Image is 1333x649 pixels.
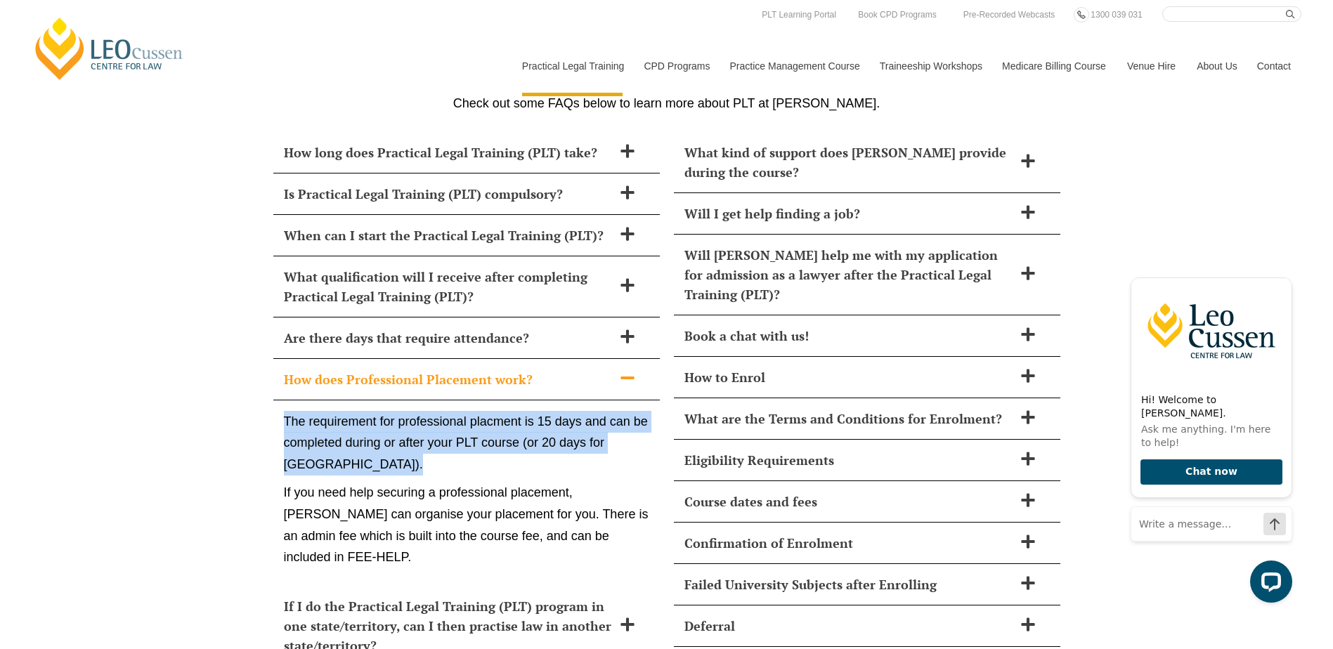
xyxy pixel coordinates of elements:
a: Practical Legal Training [512,36,634,96]
h2: Failed University Subjects after Enrolling [684,575,1013,594]
a: [PERSON_NAME] Centre for Law [32,15,187,81]
h2: Eligibility Requirements [684,450,1013,470]
h2: How long does Practical Legal Training (PLT) take? [284,143,613,162]
a: CPD Programs [633,36,719,96]
h2: Deferral [684,616,1013,636]
h2: What qualification will I receive after completing Practical Legal Training (PLT)? [284,267,613,306]
a: Book CPD Programs [854,7,939,22]
a: Traineeship Workshops [869,36,991,96]
a: About Us [1186,36,1247,96]
h2: Is Practical Legal Training (PLT) compulsory? [284,184,613,204]
h2: Will [PERSON_NAME] help me with my application for admission as a lawyer after the Practical Lega... [684,245,1013,304]
iframe: LiveChat chat widget [1119,264,1298,614]
a: Medicare Billing Course [991,36,1117,96]
a: Pre-Recorded Webcasts [960,7,1059,22]
h2: What are the Terms and Conditions for Enrolment? [684,409,1013,428]
p: If you need help securing a professional placement, [PERSON_NAME] can organise your placement for... [284,482,649,568]
h2: When can I start the Practical Legal Training (PLT)? [284,225,613,245]
h2: Book a chat with us! [684,326,1013,346]
a: PLT Learning Portal [758,7,840,22]
a: 1300 039 031 [1087,7,1145,22]
h2: Are there days that require attendance? [284,328,613,348]
h2: Confirmation of Enrolment [684,533,1013,553]
h2: What kind of support does [PERSON_NAME] provide during the course? [684,143,1013,182]
span: 1300 039 031 [1091,10,1142,20]
a: Contact [1247,36,1301,96]
p: The requirement for professional placment is 15 days and can be completed during or after your PL... [284,411,649,476]
h2: How does Professional Placement work? [284,369,613,389]
a: Practice Management Course [720,36,869,96]
h2: How to Enrol [684,367,1013,387]
h2: Course dates and fees [684,492,1013,511]
a: Venue Hire [1117,36,1186,96]
h2: Will I get help finding a job? [684,204,1013,223]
